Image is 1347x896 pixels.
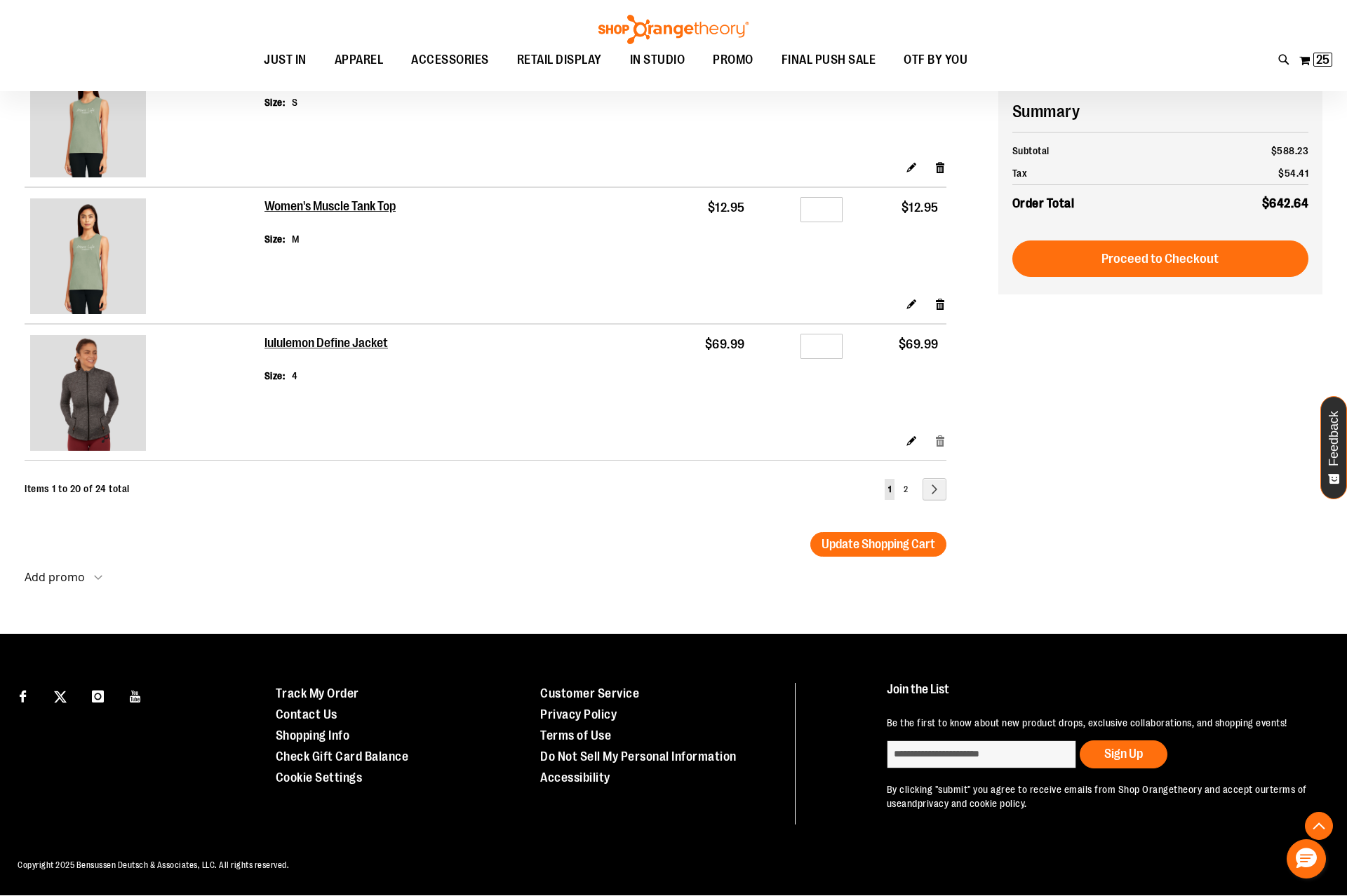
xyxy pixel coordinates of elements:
span: 1 [888,484,891,494]
img: lululemon Define Jacket [30,335,146,451]
a: Contact Us [276,707,337,721]
a: Do Not Sell My Personal Information [540,749,737,763]
strong: Add promo [25,569,85,585]
a: Terms of Use [540,728,611,742]
img: Twitter [54,691,67,703]
dd: M [292,232,300,246]
h4: Join the List [887,683,1315,709]
span: $12.95 [708,201,745,215]
a: ACCESSORIES [397,44,503,76]
span: 2 [904,484,908,494]
span: RETAIL DISPLAY [517,44,602,76]
th: Tax [1012,162,1188,185]
button: Add promo [25,571,102,591]
a: Privacy Policy [540,707,617,721]
a: lululemon Define Jacket [30,335,259,454]
span: OTF BY YOU [904,44,967,76]
a: Shopping Info [276,728,350,742]
dt: Size [264,369,286,383]
strong: Order Total [1012,193,1075,213]
a: Track My Order [276,686,359,700]
span: Items 1 to 20 of 24 total [25,483,130,494]
th: Subtotal [1012,140,1188,162]
a: OTF BY YOU [890,44,981,76]
a: Visit our X page [48,683,73,707]
span: Update Shopping Cart [822,537,935,551]
span: APPAREL [335,44,384,76]
a: Women's Muscle Tank Top [30,62,259,181]
dd: S [292,95,298,109]
span: Feedback [1327,411,1341,466]
button: Update Shopping Cart [810,532,946,557]
button: Proceed to Checkout [1012,240,1309,277]
h2: Summary [1012,100,1309,123]
a: Women's Muscle Tank Top [264,199,397,215]
a: IN STUDIO [616,44,699,76]
p: Be the first to know about new product drops, exclusive collaborations, and shopping events! [887,716,1315,730]
span: $588.23 [1271,145,1309,156]
span: Copyright 2025 Bensussen Deutsch & Associates, LLC. All rights reserved. [18,860,289,870]
img: Women's Muscle Tank Top [30,198,146,314]
span: Sign Up [1104,747,1143,761]
dd: 4 [292,369,298,383]
img: Shop Orangetheory [596,15,751,44]
span: JUST IN [264,44,307,76]
a: Visit our Facebook page [11,683,35,707]
span: $12.95 [902,201,939,215]
span: 25 [1316,53,1329,67]
dt: Size [264,232,286,246]
span: FINAL PUSH SALE [782,44,876,76]
button: Back To Top [1305,812,1333,840]
a: JUST IN [250,44,321,76]
a: RETAIL DISPLAY [503,44,616,76]
a: Women's Muscle Tank Top [30,198,259,318]
a: 2 [900,479,911,500]
span: PROMO [713,44,753,76]
a: FINAL PUSH SALE [768,44,890,76]
a: Remove item [934,297,946,311]
a: APPAREL [321,44,398,76]
span: $54.41 [1278,168,1308,179]
a: Accessibility [540,771,610,785]
input: enter email [887,740,1076,768]
span: $642.64 [1262,196,1309,210]
a: privacy and cookie policy. [918,798,1027,809]
span: $69.99 [899,337,939,351]
a: Visit our Instagram page [86,683,110,707]
button: Sign Up [1080,740,1167,768]
a: PROMO [699,44,768,76]
span: ACCESSORIES [411,44,489,76]
a: lululemon Define Jacket [264,336,389,351]
a: Check Gift Card Balance [276,749,409,763]
a: Visit our Youtube page [123,683,148,707]
a: Cookie Settings [276,771,363,785]
dt: Size [264,95,286,109]
span: $69.99 [705,337,745,351]
button: Feedback - Show survey [1320,396,1347,499]
button: Hello, have a question? Let’s chat. [1287,839,1326,878]
a: Customer Service [540,686,639,700]
a: Remove item [934,433,946,448]
img: Women's Muscle Tank Top [30,62,146,177]
span: IN STUDIO [630,44,685,76]
span: Proceed to Checkout [1101,251,1219,266]
a: Remove item [934,160,946,175]
p: By clicking "submit" you agree to receive emails from Shop Orangetheory and accept our and [887,782,1315,810]
a: terms of use [887,784,1307,809]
